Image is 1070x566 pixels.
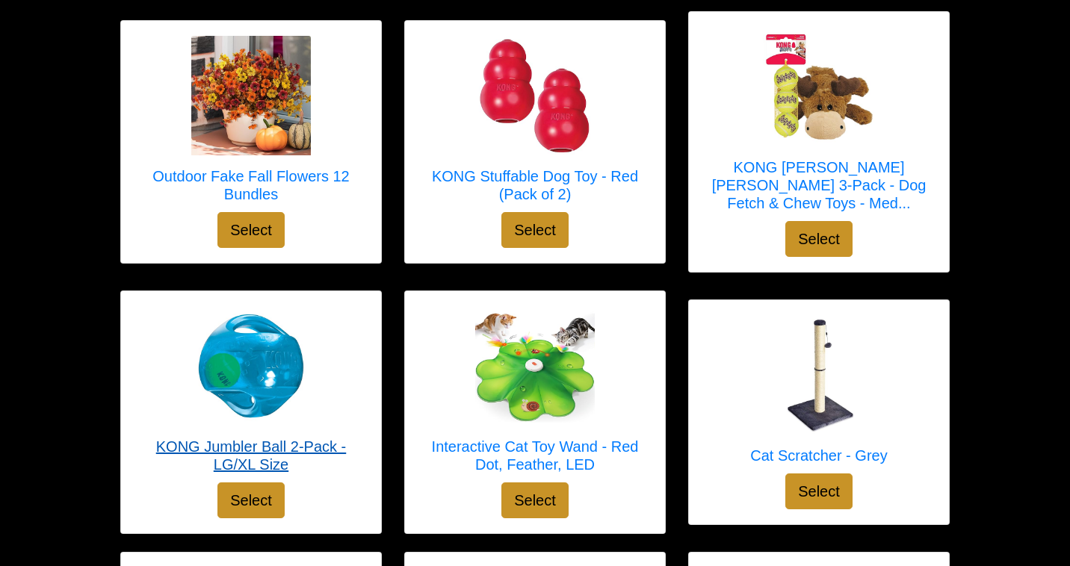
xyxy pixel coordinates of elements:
img: Outdoor Fake Fall Flowers 12 Bundles [191,36,311,155]
h5: KONG Jumbler Ball 2-Pack - LG/XL Size [136,438,366,473]
a: Outdoor Fake Fall Flowers 12 Bundles Outdoor Fake Fall Flowers 12 Bundles [136,36,366,212]
img: Cat Scratcher - Grey [759,315,879,435]
button: Select [501,482,569,518]
img: KONG Jumbler Ball 2-Pack - LG/XL Size [191,306,311,426]
a: Cat Scratcher - Grey Cat Scratcher - Grey [750,315,887,473]
img: KONG Stuffable Dog Toy - Red (Pack of 2) [475,36,595,155]
a: KONG Cozie Marvin Moose 3-Pack - Dog Fetch & Chew Toys - Medium KONG [PERSON_NAME] [PERSON_NAME] ... [704,27,934,221]
a: Interactive Cat Toy Wand - Red Dot, Feather, LED Interactive Cat Toy Wand - Red Dot, Feather, LED [420,306,650,482]
h5: KONG Stuffable Dog Toy - Red (Pack of 2) [420,167,650,203]
h5: Cat Scratcher - Grey [750,447,887,464]
button: Select [217,482,285,518]
img: Interactive Cat Toy Wand - Red Dot, Feather, LED [475,310,595,423]
a: KONG Stuffable Dog Toy - Red (Pack of 2) KONG Stuffable Dog Toy - Red (Pack of 2) [420,36,650,212]
button: Select [501,212,569,248]
button: Select [785,221,853,257]
h5: Outdoor Fake Fall Flowers 12 Bundles [136,167,366,203]
button: Select [217,212,285,248]
img: KONG Cozie Marvin Moose 3-Pack - Dog Fetch & Chew Toys - Medium [759,27,879,146]
h5: Interactive Cat Toy Wand - Red Dot, Feather, LED [420,438,650,473]
button: Select [785,473,853,509]
a: KONG Jumbler Ball 2-Pack - LG/XL Size KONG Jumbler Ball 2-Pack - LG/XL Size [136,306,366,482]
h5: KONG [PERSON_NAME] [PERSON_NAME] 3-Pack - Dog Fetch & Chew Toys - Med... [704,158,934,212]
